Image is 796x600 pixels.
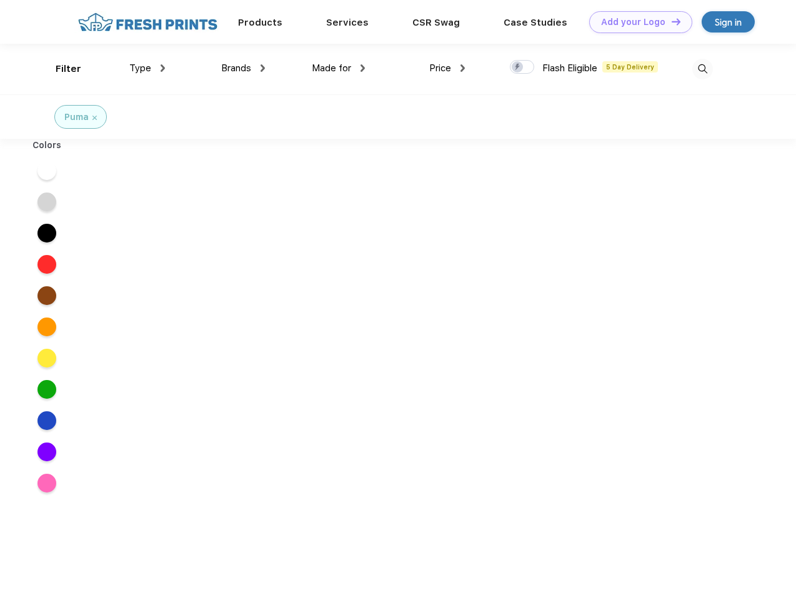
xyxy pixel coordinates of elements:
[672,18,680,25] img: DT
[601,17,665,27] div: Add your Logo
[460,64,465,72] img: dropdown.png
[702,11,755,32] a: Sign in
[129,62,151,74] span: Type
[312,62,351,74] span: Made for
[64,111,89,124] div: Puma
[161,64,165,72] img: dropdown.png
[692,59,713,79] img: desktop_search.svg
[542,62,597,74] span: Flash Eligible
[361,64,365,72] img: dropdown.png
[92,116,97,120] img: filter_cancel.svg
[238,17,282,28] a: Products
[602,61,658,72] span: 5 Day Delivery
[261,64,265,72] img: dropdown.png
[56,62,81,76] div: Filter
[74,11,221,33] img: fo%20logo%202.webp
[221,62,251,74] span: Brands
[715,15,742,29] div: Sign in
[412,17,460,28] a: CSR Swag
[429,62,451,74] span: Price
[326,17,369,28] a: Services
[23,139,71,152] div: Colors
